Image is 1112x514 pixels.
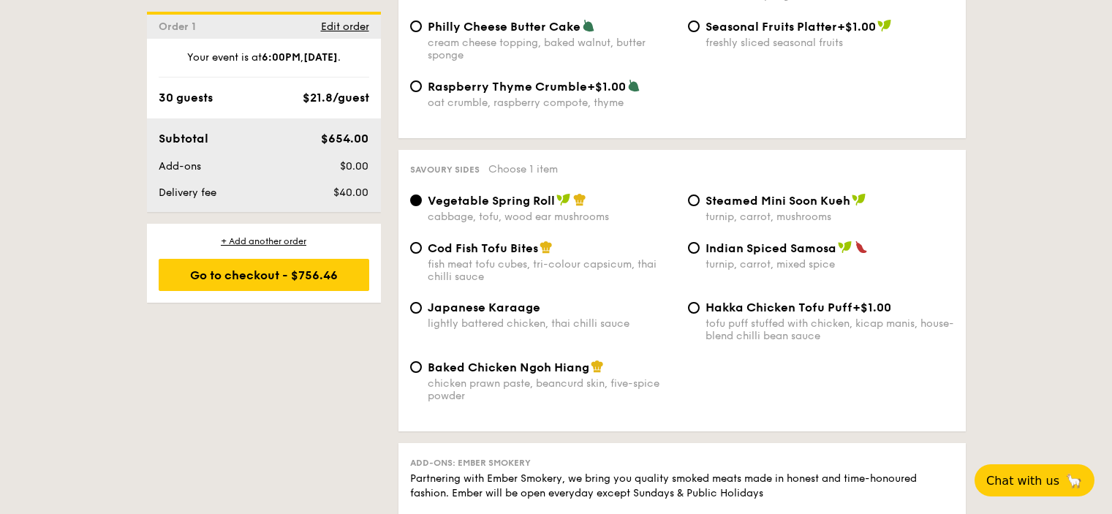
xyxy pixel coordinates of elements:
[428,360,589,374] span: Baked Chicken Ngoh Hiang
[159,235,369,247] div: + Add another order
[706,258,954,271] div: turnip, carrot, mixed spice
[428,37,676,61] div: cream cheese topping, baked walnut, butter sponge
[428,211,676,223] div: cabbage, tofu, wood ear mushrooms
[159,186,216,199] span: Delivery fee
[410,242,422,254] input: Cod Fish Tofu Bitesfish meat tofu cubes, tri-colour capsicum, thai chilli sauce
[582,19,595,32] img: icon-vegetarian.fe4039eb.svg
[159,20,202,33] span: Order 1
[706,194,850,208] span: Steamed Mini Soon Kueh
[410,80,422,92] input: Raspberry Thyme Crumble+$1.00oat crumble, raspberry compote, thyme
[410,20,422,32] input: Philly Cheese Butter Cakecream cheese topping, baked walnut, butter sponge
[838,241,852,254] img: icon-vegan.f8ff3823.svg
[262,51,300,64] strong: 6:00PM
[877,19,892,32] img: icon-vegan.f8ff3823.svg
[540,241,553,254] img: icon-chef-hat.a58ddaea.svg
[428,241,538,255] span: Cod Fish Tofu Bites
[837,20,876,34] span: +$1.00
[410,302,422,314] input: Japanese Karaagelightly battered chicken, thai chilli sauce
[159,132,208,145] span: Subtotal
[428,80,587,94] span: Raspberry Thyme Crumble
[488,163,558,175] span: Choose 1 item
[706,211,954,223] div: turnip, carrot, mushrooms
[706,317,954,342] div: tofu puff stuffed with chicken, kicap manis, house-blend chilli bean sauce
[688,302,700,314] input: Hakka Chicken Tofu Puff+$1.00tofu puff stuffed with chicken, kicap manis, house-blend chilli bean...
[333,186,368,199] span: $40.00
[159,89,213,107] div: 30 guests
[303,51,338,64] strong: [DATE]
[855,241,868,254] img: icon-spicy.37a8142b.svg
[852,193,866,206] img: icon-vegan.f8ff3823.svg
[428,317,676,330] div: lightly battered chicken, thai chilli sauce
[688,20,700,32] input: Seasonal Fruits Platter+$1.00freshly sliced seasonal fruits
[556,193,571,206] img: icon-vegan.f8ff3823.svg
[587,80,626,94] span: +$1.00
[852,301,891,314] span: +$1.00
[410,472,954,501] div: Partnering with Ember Smokery, we bring you quality smoked meats made in honest and time-honoured...
[303,89,369,107] div: $21.8/guest
[1065,472,1083,489] span: 🦙
[410,165,480,175] span: Savoury sides
[321,132,368,145] span: $654.00
[428,301,540,314] span: Japanese Karaage
[706,37,954,49] div: freshly sliced seasonal fruits
[410,458,531,468] span: Add-ons: Ember Smokery
[975,464,1094,496] button: Chat with us🦙
[428,20,580,34] span: Philly Cheese Butter Cake
[706,241,836,255] span: Indian Spiced Samosa
[159,50,369,78] div: Your event is at , .
[428,377,676,402] div: chicken prawn paste, beancurd skin, five-spice powder
[159,259,369,291] div: Go to checkout - $756.46
[410,194,422,206] input: Vegetable Spring Rollcabbage, tofu, wood ear mushrooms
[428,97,676,109] div: oat crumble, raspberry compote, thyme
[573,193,586,206] img: icon-chef-hat.a58ddaea.svg
[428,194,555,208] span: Vegetable Spring Roll
[321,20,369,33] span: Edit order
[591,360,604,373] img: icon-chef-hat.a58ddaea.svg
[627,79,640,92] img: icon-vegetarian.fe4039eb.svg
[986,474,1059,488] span: Chat with us
[688,194,700,206] input: Steamed Mini Soon Kuehturnip, carrot, mushrooms
[688,242,700,254] input: Indian Spiced Samosaturnip, carrot, mixed spice
[706,301,852,314] span: Hakka Chicken Tofu Puff
[706,20,837,34] span: Seasonal Fruits Platter
[410,361,422,373] input: Baked Chicken Ngoh Hiangchicken prawn paste, beancurd skin, five-spice powder
[159,160,201,173] span: Add-ons
[428,258,676,283] div: fish meat tofu cubes, tri-colour capsicum, thai chilli sauce
[340,160,368,173] span: $0.00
